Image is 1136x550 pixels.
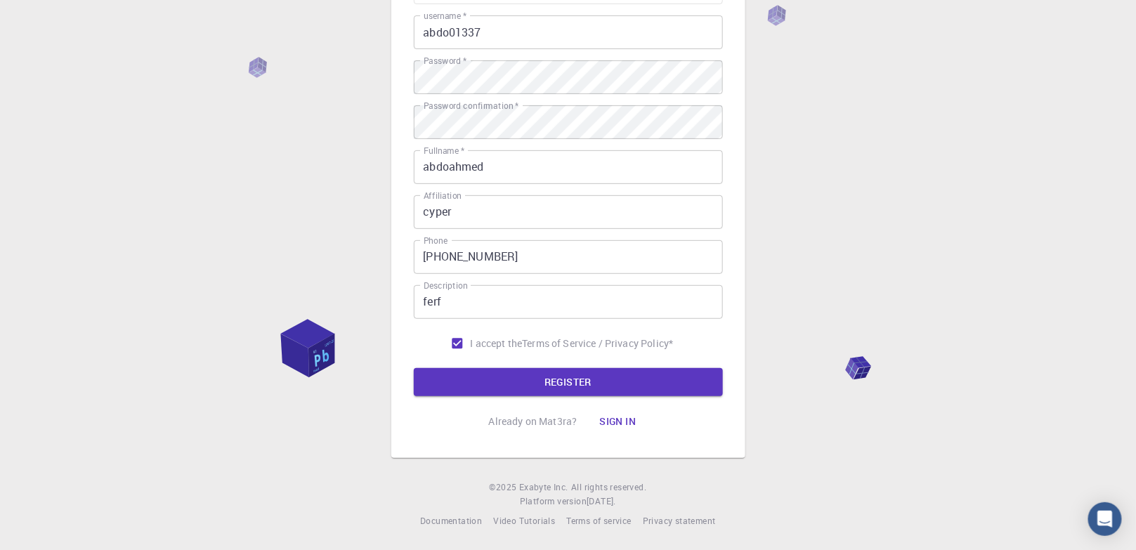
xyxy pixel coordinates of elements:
[424,55,466,67] label: Password
[424,280,468,292] label: Description
[566,515,631,526] span: Terms of service
[1088,502,1122,536] div: Open Intercom Messenger
[493,515,555,526] span: Video Tutorials
[420,515,482,526] span: Documentation
[566,514,631,528] a: Terms of service
[520,495,587,509] span: Platform version
[643,514,716,528] a: Privacy statement
[493,514,555,528] a: Video Tutorials
[571,480,646,495] span: All rights reserved.
[522,336,673,351] a: Terms of Service / Privacy Policy*
[490,480,519,495] span: © 2025
[424,10,466,22] label: username
[643,515,716,526] span: Privacy statement
[471,336,523,351] span: I accept the
[424,100,518,112] label: Password confirmation
[424,145,464,157] label: Fullname
[424,190,462,202] label: Affiliation
[588,407,647,436] button: Sign in
[414,368,723,396] button: REGISTER
[420,514,482,528] a: Documentation
[587,495,616,509] a: [DATE].
[522,336,673,351] p: Terms of Service / Privacy Policy *
[587,495,616,506] span: [DATE] .
[519,480,568,495] a: Exabyte Inc.
[489,414,577,428] p: Already on Mat3ra?
[424,235,448,247] label: Phone
[519,481,568,492] span: Exabyte Inc.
